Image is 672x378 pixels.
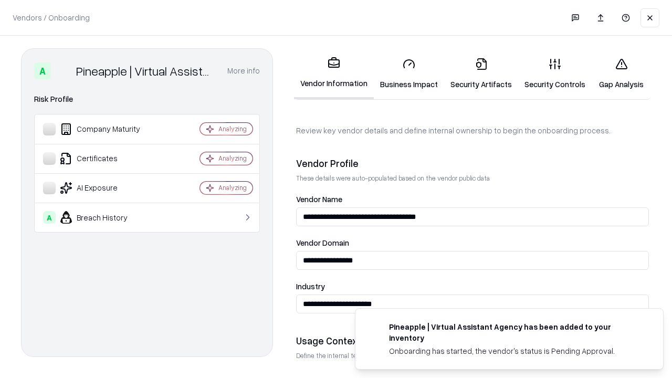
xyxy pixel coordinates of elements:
div: A [34,62,51,79]
div: A [43,211,56,224]
div: Onboarding has started, the vendor's status is Pending Approval. [389,345,638,356]
p: Vendors / Onboarding [13,12,90,23]
label: Vendor Name [296,195,649,203]
div: Analyzing [218,124,247,133]
div: Analyzing [218,183,247,192]
div: AI Exposure [43,182,169,194]
div: Usage Context [296,334,649,347]
div: Company Maturity [43,123,169,135]
p: These details were auto-populated based on the vendor public data [296,174,649,183]
a: Business Impact [374,49,444,98]
div: Analyzing [218,154,247,163]
div: Breach History [43,211,169,224]
a: Gap Analysis [592,49,651,98]
a: Vendor Information [294,48,374,99]
img: Pineapple | Virtual Assistant Agency [55,62,72,79]
p: Define the internal team and reason for using this vendor. This helps assess business relevance a... [296,351,649,360]
a: Security Controls [518,49,592,98]
label: Vendor Domain [296,239,649,247]
div: Vendor Profile [296,157,649,170]
img: trypineapple.com [368,321,381,334]
div: Certificates [43,152,169,165]
a: Security Artifacts [444,49,518,98]
div: Risk Profile [34,93,260,106]
p: Review key vendor details and define internal ownership to begin the onboarding process. [296,125,649,136]
button: More info [227,61,260,80]
div: Pineapple | Virtual Assistant Agency [76,62,215,79]
div: Pineapple | Virtual Assistant Agency has been added to your inventory [389,321,638,343]
label: Industry [296,282,649,290]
